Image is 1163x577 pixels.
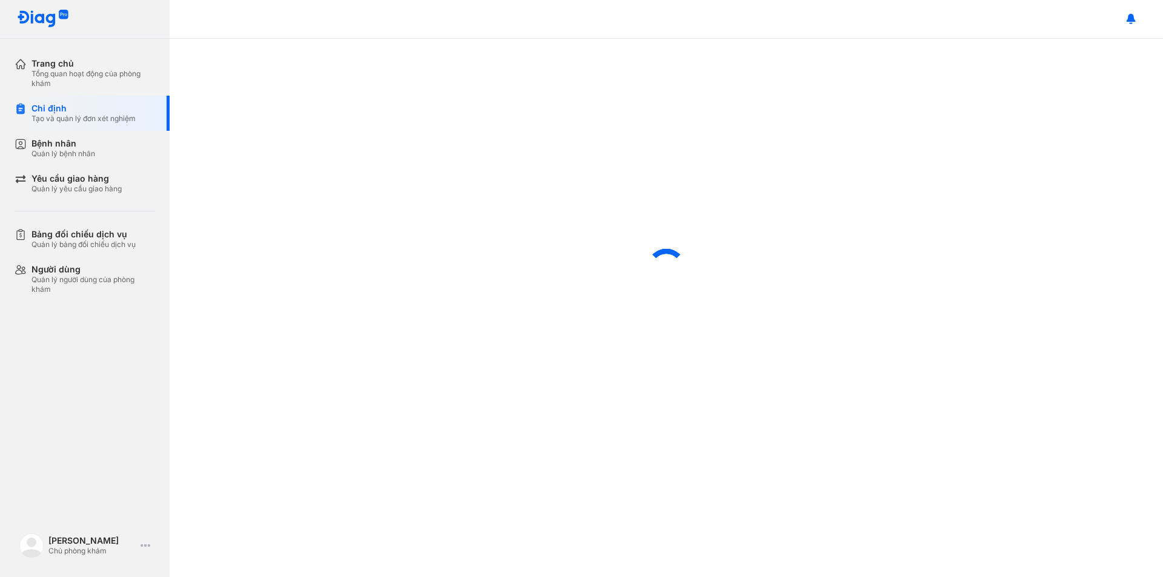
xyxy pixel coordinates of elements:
[31,275,155,294] div: Quản lý người dùng của phòng khám
[31,138,95,149] div: Bệnh nhân
[31,149,95,159] div: Quản lý bệnh nhân
[17,10,69,28] img: logo
[19,533,44,558] img: logo
[31,240,136,249] div: Quản lý bảng đối chiếu dịch vụ
[48,546,136,556] div: Chủ phòng khám
[31,173,122,184] div: Yêu cầu giao hàng
[31,114,136,124] div: Tạo và quản lý đơn xét nghiệm
[31,69,155,88] div: Tổng quan hoạt động của phòng khám
[48,535,136,546] div: [PERSON_NAME]
[31,103,136,114] div: Chỉ định
[31,229,136,240] div: Bảng đối chiếu dịch vụ
[31,184,122,194] div: Quản lý yêu cầu giao hàng
[31,264,155,275] div: Người dùng
[31,58,155,69] div: Trang chủ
